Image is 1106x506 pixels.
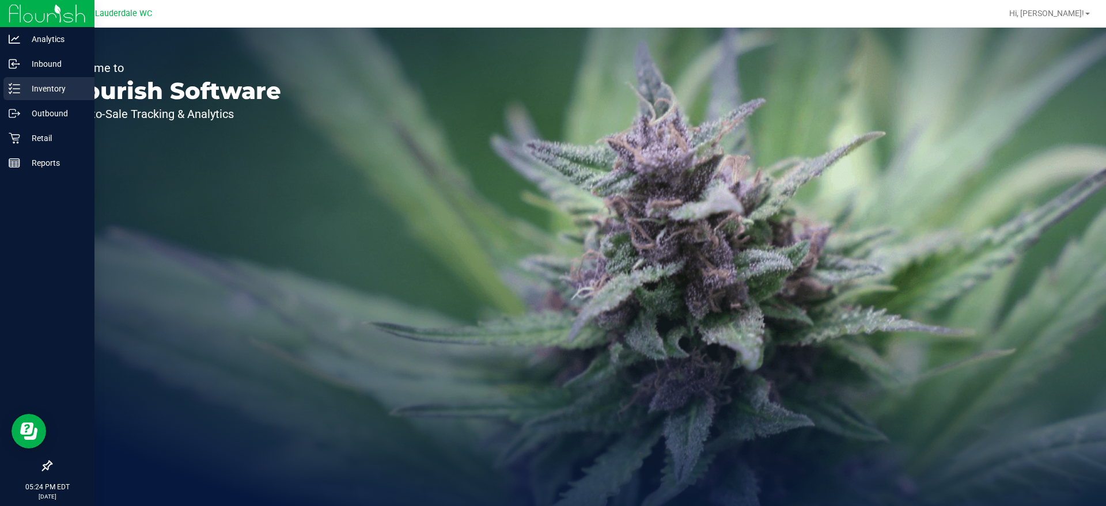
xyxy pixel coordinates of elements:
inline-svg: Reports [9,157,20,169]
span: Hi, [PERSON_NAME]! [1009,9,1084,18]
inline-svg: Outbound [9,108,20,119]
p: Welcome to [62,62,281,74]
p: Seed-to-Sale Tracking & Analytics [62,108,281,120]
p: Inventory [20,82,89,96]
p: Flourish Software [62,79,281,102]
inline-svg: Inventory [9,83,20,94]
p: Retail [20,131,89,145]
iframe: Resource center [12,414,46,448]
p: Inbound [20,57,89,71]
inline-svg: Retail [9,132,20,144]
inline-svg: Analytics [9,33,20,45]
p: [DATE] [5,492,89,501]
inline-svg: Inbound [9,58,20,70]
span: Ft. Lauderdale WC [83,9,152,18]
p: Analytics [20,32,89,46]
p: Reports [20,156,89,170]
p: Outbound [20,106,89,120]
p: 05:24 PM EDT [5,482,89,492]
